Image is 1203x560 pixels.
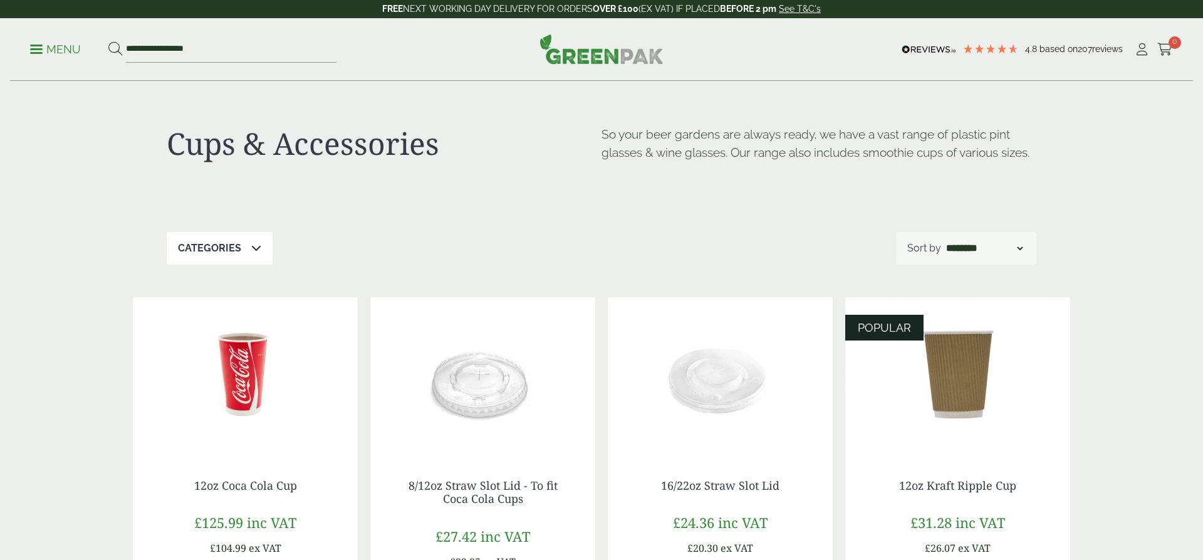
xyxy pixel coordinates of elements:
a: 12oz Coca Cola Cup [194,478,297,493]
strong: FREE [382,4,403,14]
span: 4.8 [1025,44,1039,54]
img: 12oz Coca Cola Cup with coke [133,297,358,454]
span: 0 [1169,36,1181,49]
span: inc VAT [481,527,530,546]
img: GreenPak Supplies [539,34,664,64]
span: ex VAT [249,541,281,555]
a: 12oz Kraft Ripple Cup [899,478,1016,493]
span: £31.28 [910,513,952,532]
strong: OVER £100 [593,4,638,14]
a: 16/22oz Straw Slot Lid [661,478,779,493]
img: 12oz straw slot coke cup lid [370,297,595,454]
span: £104.99 [210,541,246,555]
a: 8/12oz Straw Slot Lid - To fit Coca Cola Cups [409,478,558,507]
img: 12oz Kraft Ripple Cup-0 [845,297,1070,454]
a: See T&C's [779,4,821,14]
span: £24.36 [673,513,714,532]
a: 0 [1157,40,1173,59]
span: inc VAT [718,513,768,532]
span: POPULAR [858,321,911,334]
select: Shop order [944,241,1025,256]
strong: BEFORE 2 pm [720,4,776,14]
i: My Account [1134,43,1150,56]
span: £125.99 [194,513,243,532]
p: So your beer gardens are always ready, we have a vast range of plastic pint glasses & wine glasse... [601,125,1036,162]
span: ex VAT [958,541,991,555]
i: Cart [1157,43,1173,56]
img: 16/22oz Straw Slot Coke Cup lid [608,297,833,454]
p: Menu [30,42,81,57]
a: Menu [30,42,81,55]
span: 207 [1078,44,1092,54]
span: ex VAT [721,541,753,555]
span: inc VAT [956,513,1005,532]
span: £27.42 [435,527,477,546]
span: £26.07 [925,541,956,555]
div: 4.79 Stars [962,43,1019,55]
img: REVIEWS.io [902,45,956,54]
h1: Cups & Accessories [167,125,601,162]
span: reviews [1092,44,1123,54]
p: Categories [178,241,241,256]
p: Sort by [907,241,941,256]
span: Based on [1039,44,1078,54]
span: £20.30 [687,541,718,555]
span: inc VAT [247,513,296,532]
